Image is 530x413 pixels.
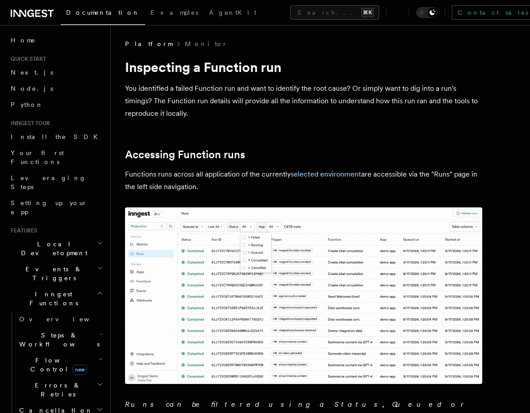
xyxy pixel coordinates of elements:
button: Search...⌘K [290,5,379,20]
a: Node.js [7,80,105,97]
button: Steps & Workflows [16,327,105,352]
span: Install the SDK [11,133,103,140]
img: The "Handle failed payments" Function runs list features a run in a failing state. [125,207,482,384]
span: Errors & Retries [16,381,97,399]
span: Documentation [66,9,140,16]
span: Next.js [11,69,53,76]
a: Overview [16,311,105,327]
h1: Inspecting a Function run [125,59,482,75]
button: Local Development [7,236,105,261]
span: Setting up your app [11,199,88,215]
button: Errors & Retries [16,377,105,402]
p: Functions runs across all application of the currently are accessible via the "Runs" page in the ... [125,168,482,193]
a: Monitor [185,39,227,48]
span: Overview [19,316,111,323]
span: Platform [125,39,172,48]
span: Inngest Functions [7,290,96,308]
a: Setting up your app [7,195,105,220]
span: Local Development [7,240,97,257]
span: Your first Functions [11,149,64,165]
a: Install the SDK [7,129,105,145]
span: Events & Triggers [7,265,97,282]
p: You identified a failed Function run and want to identify the root cause? Or simply want to dig i... [125,82,482,120]
span: Inngest tour [7,120,50,127]
span: Python [11,101,43,108]
button: Inngest Functions [7,286,105,311]
a: Python [7,97,105,113]
span: Examples [150,9,198,16]
a: Your first Functions [7,145,105,170]
button: Toggle dark mode [416,7,438,18]
span: Node.js [11,85,53,92]
button: Flow Controlnew [16,352,105,377]
kbd: ⌘K [361,8,374,17]
a: Accessing Function runs [125,148,245,161]
a: selected environment [291,170,361,178]
span: Steps & Workflows [16,331,100,349]
span: Home [11,36,36,45]
a: Examples [145,3,204,24]
span: Flow Control [16,356,98,374]
span: new [72,365,87,375]
button: Events & Triggers [7,261,105,286]
a: Leveraging Steps [7,170,105,195]
span: Leveraging Steps [11,174,86,190]
a: AgentKit [204,3,262,24]
a: Next.js [7,64,105,80]
span: Features [7,227,37,234]
a: Documentation [61,3,145,25]
span: Quick start [7,55,46,63]
span: AgentKit [209,9,256,16]
a: Home [7,32,105,48]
